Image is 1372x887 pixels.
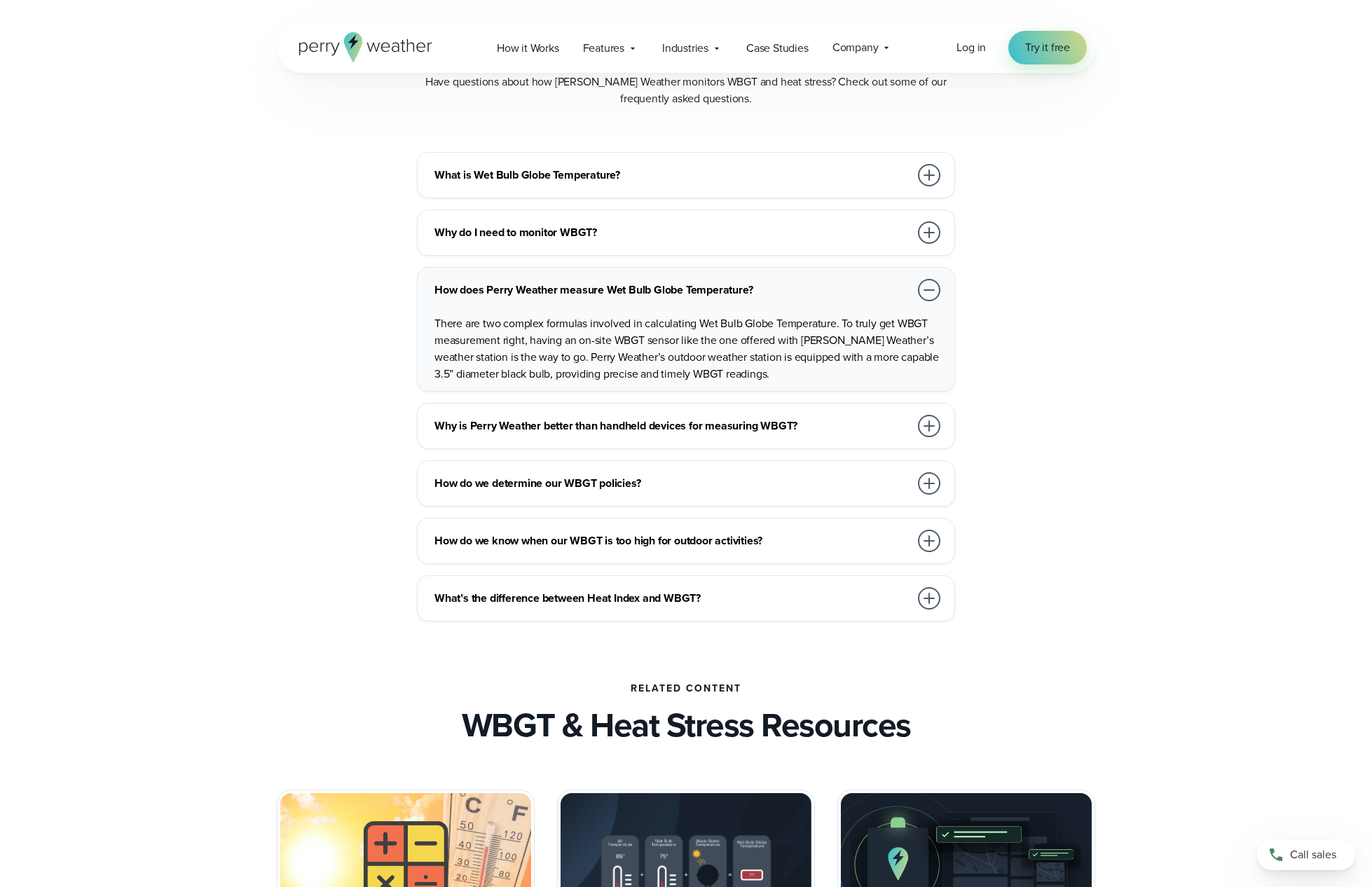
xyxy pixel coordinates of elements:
[1257,839,1355,870] a: Call sales
[434,475,910,492] h3: How do we determine our WBGT policies?
[1025,39,1070,56] span: Try it free
[406,74,966,107] p: Have questions about how [PERSON_NAME] Weather monitors WBGT and heat stress? Check out some of o...
[956,39,986,56] a: Log in
[832,39,879,56] span: Company
[746,40,809,57] span: Case Studies
[434,167,910,184] h3: What is Wet Bulb Globe Temperature?
[485,34,571,62] a: How it Works
[583,40,624,57] span: Features
[462,706,911,745] h3: WBGT & Heat Stress Resources
[497,40,559,57] span: How it Works
[434,418,910,434] h3: Why is Perry Weather better than handheld devices for measuring WBGT?
[434,315,943,383] p: There are two complex formulas involved in calculating Wet Bulb Globe Temperature. To truly get W...
[1008,31,1087,64] a: Try it free
[662,40,708,57] span: Industries
[1290,846,1336,863] span: Call sales
[631,683,741,694] h2: Related Content
[434,532,910,549] h3: How do we know when our WBGT is too high for outdoor activities?
[434,590,910,607] h3: What’s the difference between Heat Index and WBGT?
[434,282,910,298] h3: How does Perry Weather measure Wet Bulb Globe Temperature?
[734,34,821,62] a: Case Studies
[434,224,910,241] h3: Why do I need to monitor WBGT?
[956,39,986,55] span: Log in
